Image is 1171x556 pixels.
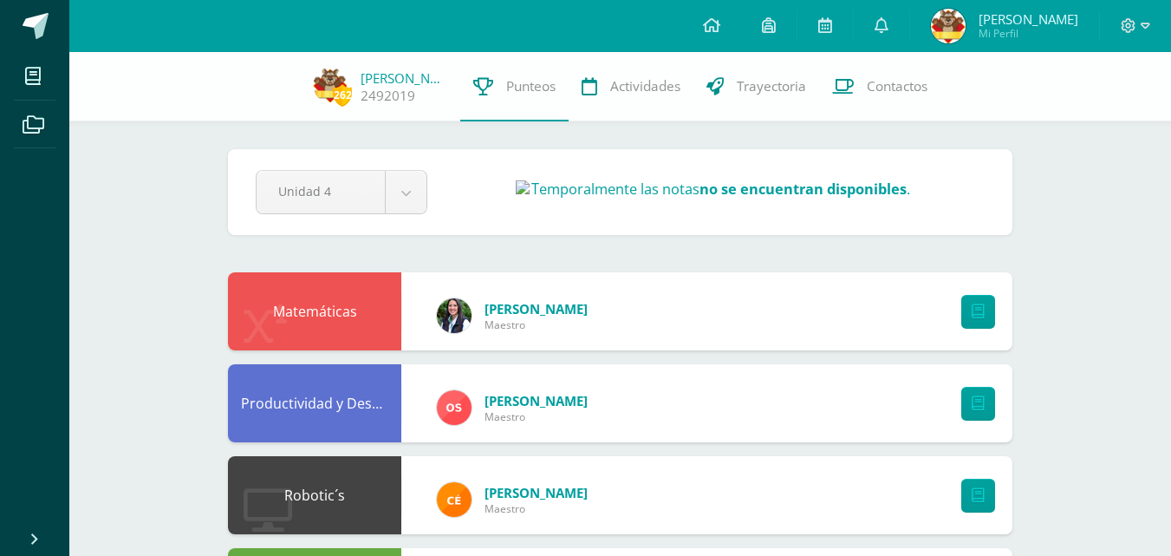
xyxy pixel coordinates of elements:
[737,77,806,95] span: Trayectoria
[333,84,352,106] span: 262
[485,501,588,516] span: Maestro
[228,456,401,534] div: Robotic´s
[485,300,588,317] a: [PERSON_NAME]
[485,409,588,424] span: Maestro
[931,9,966,43] img: 55cd4609078b6f5449d0df1f1668bde8.png
[569,52,693,121] a: Actividades
[979,10,1078,28] span: [PERSON_NAME]
[257,171,426,213] a: Unidad 4
[506,77,556,95] span: Punteos
[361,87,415,105] a: 2492019
[278,171,363,212] span: Unidad 4
[516,179,910,199] h3: Temporalmente las notas .
[437,390,472,425] img: 5d1b5d840bccccd173cb0b83f6027e73.png
[699,179,907,199] strong: no se encuentran disponibles
[819,52,940,121] a: Contactos
[437,298,472,333] img: 17d60be5ef358e114dc0f01a4fe601a5.png
[979,26,1078,41] span: Mi Perfil
[516,180,530,194] img: bow.png
[485,317,588,332] span: Maestro
[867,77,927,95] span: Contactos
[460,52,569,121] a: Punteos
[610,77,680,95] span: Actividades
[693,52,819,121] a: Trayectoria
[437,482,472,517] img: cc2a7f1041ad554c6209babbe1ad6d28.png
[485,484,588,501] a: [PERSON_NAME]
[313,68,348,102] img: 55cd4609078b6f5449d0df1f1668bde8.png
[361,69,447,87] a: [PERSON_NAME]
[228,272,401,350] div: Matemáticas
[485,392,588,409] a: [PERSON_NAME]
[228,364,401,442] div: Productividad y Desarrollo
